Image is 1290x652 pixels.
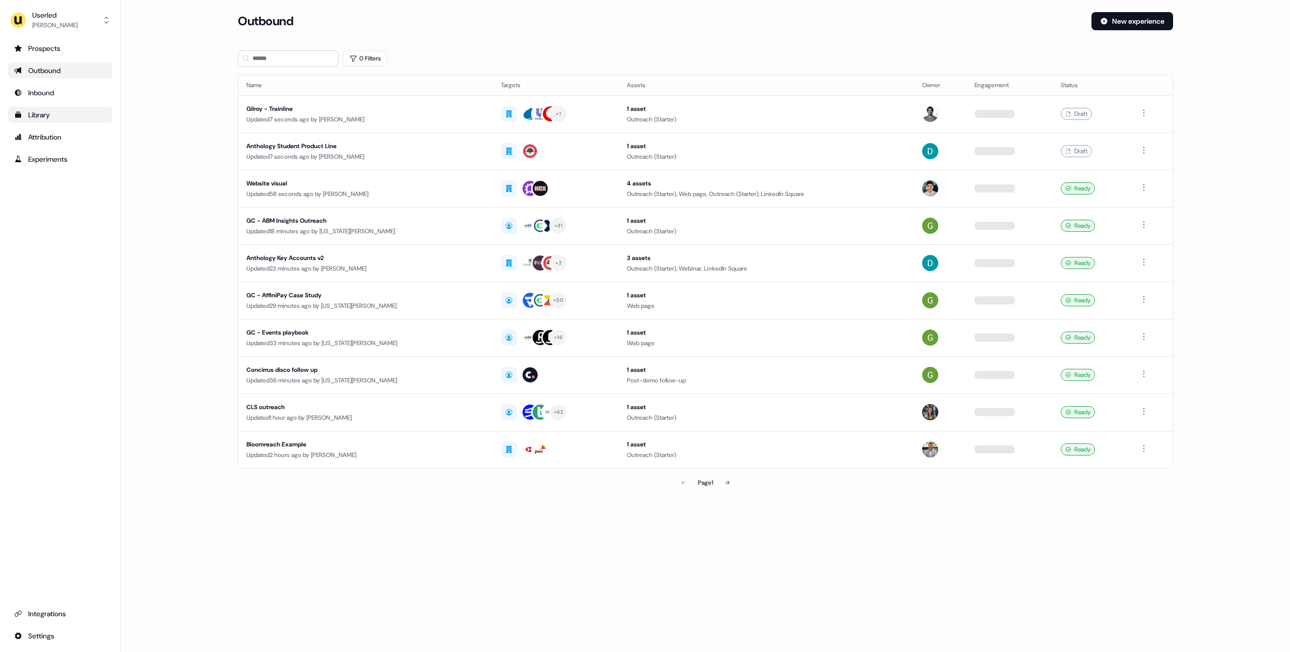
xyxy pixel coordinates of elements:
img: Charlotte [922,404,938,420]
div: Web page [627,338,906,348]
div: Post-demo follow-up [627,375,906,385]
a: Go to attribution [8,129,112,145]
div: Web page [627,301,906,311]
div: 1 asset [627,141,906,151]
div: Ready [1061,406,1095,418]
div: Page 1 [698,478,713,488]
div: + 2 [555,258,561,268]
div: 1 asset [627,104,906,114]
a: Go to integrations [8,628,112,644]
img: David [922,255,938,271]
div: GC - Events playbook [246,328,485,338]
img: Oliver [922,441,938,458]
div: Updated 58 seconds ago by [PERSON_NAME] [246,189,485,199]
div: Prospects [14,43,106,53]
div: CLS outreach [246,402,485,412]
div: Outreach (Starter) [627,114,906,124]
img: Georgia [922,330,938,346]
div: Inbound [14,88,106,98]
div: Bloomreach Example [246,439,485,449]
div: + 1 [556,109,561,118]
div: + 50 [553,296,563,305]
div: Anthology Student Product Line [246,141,485,151]
img: Vincent [922,180,938,197]
div: Ready [1061,369,1095,381]
img: Georgia [922,367,938,383]
div: Ready [1061,182,1095,194]
div: Draft [1061,145,1092,157]
div: Updated 2 hours ago by [PERSON_NAME] [246,450,485,460]
div: + 18 [554,333,562,342]
a: Go to prospects [8,40,112,56]
div: Outreach (Starter) [627,450,906,460]
div: Updated 7 seconds ago by [PERSON_NAME] [246,114,485,124]
div: Ready [1061,257,1095,269]
img: David [922,143,938,159]
div: Outreach (Starter), Webinar, LinkedIn Square [627,264,906,274]
button: 0 Filters [343,50,388,67]
div: Updated 36 minutes ago by [US_STATE][PERSON_NAME] [246,375,485,385]
button: New experience [1091,12,1173,30]
div: GC - ABM Insights Outreach [246,216,485,226]
div: Outreach (Starter), Web page, Outreach (Starter), LinkedIn Square [627,189,906,199]
img: Georgia [922,218,938,234]
div: 4 assets [627,178,906,188]
img: Maz [922,106,938,122]
a: Go to Inbound [8,85,112,101]
div: Ready [1061,294,1095,306]
div: Attribution [14,132,106,142]
div: Outreach (Starter) [627,226,906,236]
div: 1 asset [627,290,906,300]
th: Name [238,75,493,95]
div: 1 asset [627,216,906,226]
a: Go to experiments [8,151,112,167]
h3: Outbound [238,14,293,29]
div: Experiments [14,154,106,164]
div: Userled [32,10,78,20]
div: 1 asset [627,365,906,375]
div: Updated 23 minutes ago by [PERSON_NAME] [246,264,485,274]
div: Updated 1 hour ago by [PERSON_NAME] [246,413,485,423]
img: Georgia [922,292,938,308]
th: Status [1053,75,1130,95]
div: + 62 [554,408,563,417]
div: [PERSON_NAME] [32,20,78,30]
th: Targets [493,75,619,95]
div: Ready [1061,220,1095,232]
div: Ready [1061,443,1095,455]
div: Updated 7 seconds ago by [PERSON_NAME] [246,152,485,162]
div: Updated 33 minutes ago by [US_STATE][PERSON_NAME] [246,338,485,348]
th: Assets [619,75,914,95]
div: 1 asset [627,328,906,338]
div: Gilroy - Trainline [246,104,485,114]
div: Draft [1061,108,1092,120]
div: Website visual [246,178,485,188]
a: Go to outbound experience [8,62,112,79]
div: Concirrus disco follow up [246,365,485,375]
div: Outbound [14,66,106,76]
div: Outreach (Starter) [627,152,906,162]
div: 1 asset [627,439,906,449]
a: Go to integrations [8,606,112,622]
div: Settings [14,631,106,641]
a: Go to templates [8,107,112,123]
th: Engagement [966,75,1053,95]
div: Integrations [14,609,106,619]
div: Updated 29 minutes ago by [US_STATE][PERSON_NAME] [246,301,485,311]
div: Anthology Key Accounts v2 [246,253,485,263]
th: Owner [914,75,966,95]
div: 1 asset [627,402,906,412]
div: Outreach (Starter) [627,413,906,423]
div: 3 assets [627,253,906,263]
div: GC - AffiniPay Case Study [246,290,485,300]
button: Userled[PERSON_NAME] [8,8,112,32]
div: Updated 18 minutes ago by [US_STATE][PERSON_NAME] [246,226,485,236]
div: Library [14,110,106,120]
div: + 31 [554,221,562,230]
div: Ready [1061,332,1095,344]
